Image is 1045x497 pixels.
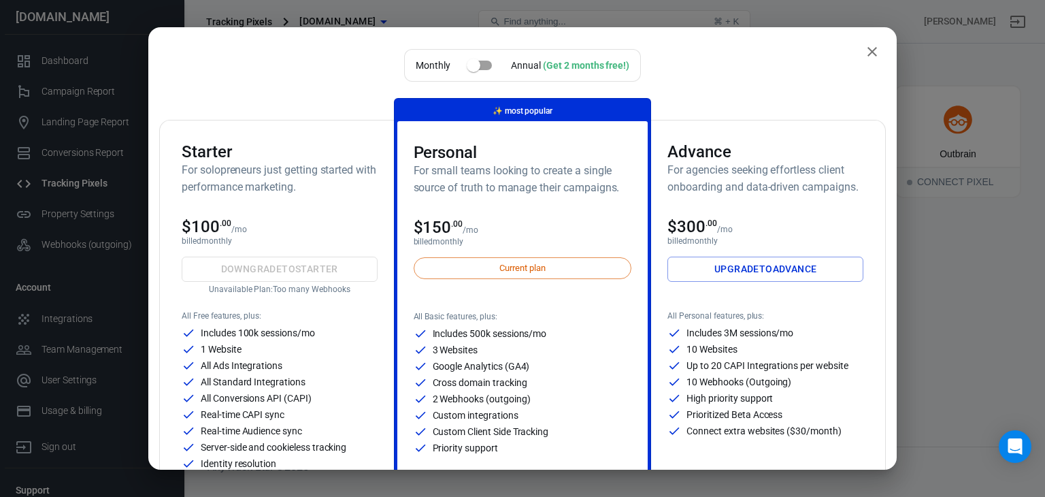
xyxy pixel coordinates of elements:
sup: .00 [220,219,231,228]
p: Connect extra websites ($30/month) [686,426,841,436]
p: billed monthly [414,237,632,246]
p: 2 Webhooks (outgoing) [433,394,531,404]
p: Includes 100k sessions/mo [201,328,315,338]
p: Up to 20 CAPI Integrations per website [686,361,848,370]
p: Includes 3M sessions/mo [686,328,793,338]
p: Unavailable Plan: Too many Webhooks [182,285,378,294]
h3: Advance [667,142,863,161]
p: Monthly [416,59,450,73]
p: billed monthly [667,236,863,246]
p: All Free features, plus: [182,311,378,321]
div: Annual [511,59,629,73]
sup: .00 [706,219,717,228]
span: $300 [667,217,717,236]
h3: Personal [414,143,632,162]
p: All Ads Integrations [201,361,282,370]
p: 10 Websites [686,344,737,354]
span: $100 [182,217,231,236]
p: Custom Client Side Tracking [433,427,549,436]
h6: For agencies seeking effortless client onboarding and data-driven campaigns. [667,161,863,195]
p: /mo [231,225,247,234]
p: 3 Websites [433,345,478,355]
sup: .00 [451,219,463,229]
p: Real-time Audience sync [201,426,302,436]
span: $150 [414,218,463,237]
span: Current plan [492,261,552,275]
h6: For small teams looking to create a single source of truth to manage their campaigns. [414,162,632,196]
a: UpgradetoAdvance [667,257,863,282]
p: All Conversions API (CAPI) [201,394,312,403]
p: All Standard Integrations [201,377,305,387]
p: All Basic features, plus: [414,312,632,321]
p: Includes 500k sessions/mo [433,329,547,338]
h6: For solopreneurs just getting started with performance marketing. [182,161,378,195]
p: Server-side and cookieless tracking [201,443,346,452]
p: /mo [463,225,478,235]
span: magic [493,106,503,116]
div: (Get 2 months free!) [543,60,629,71]
p: most popular [493,104,552,118]
p: All Personal features, plus: [667,311,863,321]
p: Cross domain tracking [433,378,527,387]
p: 10 Webhooks (Outgoing) [686,377,791,387]
p: Priority support [433,443,498,453]
button: close [859,38,886,65]
p: Google Analytics (GA4) [433,362,530,371]
p: Identity resolution [201,459,276,468]
p: Real-time CAPI sync [201,410,284,419]
p: 1 Website [201,344,242,354]
p: billed monthly [182,236,378,246]
p: /mo [717,225,733,234]
p: Custom integrations [433,411,518,420]
h3: Starter [182,142,378,161]
p: High priority support [686,394,773,403]
div: Open Intercom Messenger [999,430,1031,463]
p: Prioritized Beta Access [686,410,782,419]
